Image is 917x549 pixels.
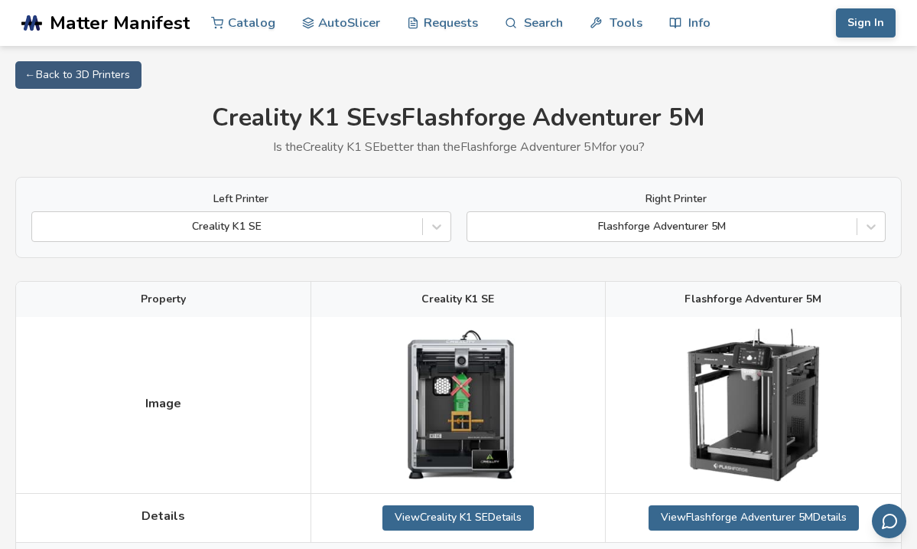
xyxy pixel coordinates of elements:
span: Matter Manifest [50,12,190,34]
input: Creality K1 SE [40,221,43,233]
img: Flashforge Adventurer 5M [677,328,830,482]
a: ViewCreality K1 SEDetails [382,505,534,530]
p: Is the Creality K1 SE better than the Flashforge Adventurer 5M for you? [15,140,902,154]
button: Send feedback via email [872,504,906,538]
a: ViewFlashforge Adventurer 5MDetails [649,505,859,530]
h1: Creality K1 SE vs Flashforge Adventurer 5M [15,104,902,132]
label: Left Printer [31,193,451,205]
span: Image [145,397,181,410]
label: Right Printer [467,193,886,205]
input: Flashforge Adventurer 5M [475,221,478,233]
a: ← Back to 3D Printers [15,61,141,89]
span: Property [141,293,186,306]
button: Sign In [836,8,896,38]
span: Creality K1 SE [421,293,494,306]
span: Details [141,509,185,523]
img: Creality K1 SE [382,328,535,482]
span: Flashforge Adventurer 5M [684,293,821,306]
